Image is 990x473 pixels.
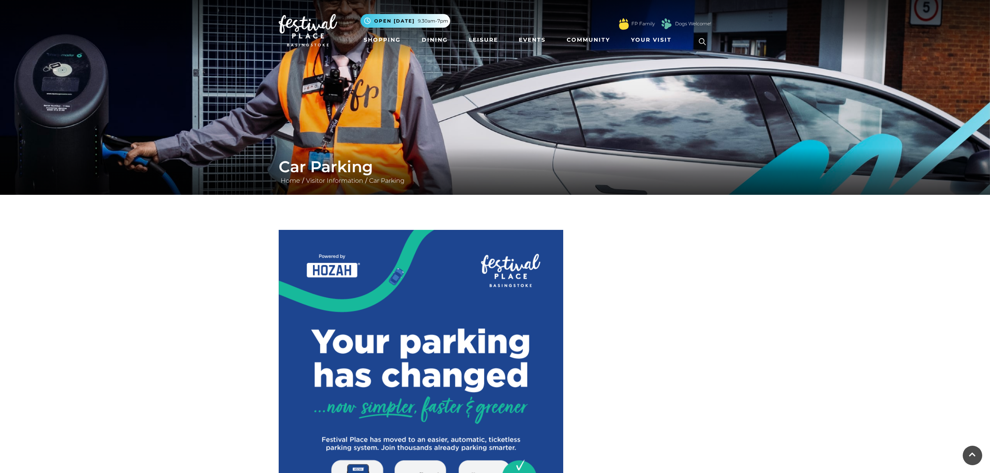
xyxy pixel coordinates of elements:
[279,157,711,176] h1: Car Parking
[304,177,365,184] a: Visitor Information
[273,157,717,185] div: / /
[516,33,549,47] a: Events
[279,177,302,184] a: Home
[418,18,448,25] span: 9.30am-7pm
[361,14,450,28] button: Open [DATE] 9.30am-7pm
[279,14,337,47] img: Festival Place Logo
[466,33,501,47] a: Leisure
[631,36,672,44] span: Your Visit
[675,20,711,27] a: Dogs Welcome!
[564,33,613,47] a: Community
[361,33,404,47] a: Shopping
[367,177,407,184] a: Car Parking
[374,18,415,25] span: Open [DATE]
[419,33,451,47] a: Dining
[628,33,679,47] a: Your Visit
[631,20,655,27] a: FP Family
